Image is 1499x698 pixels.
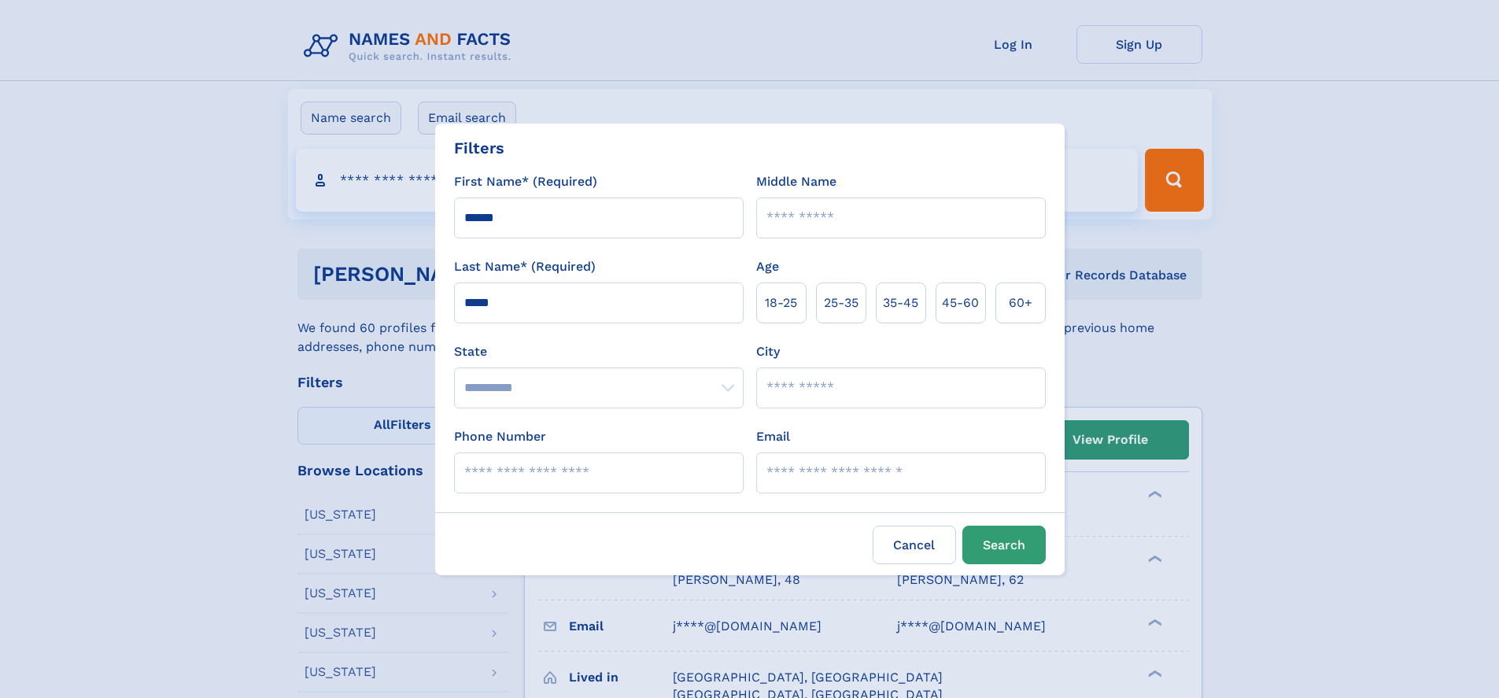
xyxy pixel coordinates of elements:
[454,172,597,191] label: First Name* (Required)
[873,526,956,564] label: Cancel
[756,172,836,191] label: Middle Name
[454,427,546,446] label: Phone Number
[454,136,504,160] div: Filters
[756,257,779,276] label: Age
[756,427,790,446] label: Email
[883,294,918,312] span: 35‑45
[765,294,797,312] span: 18‑25
[454,257,596,276] label: Last Name* (Required)
[1009,294,1032,312] span: 60+
[962,526,1046,564] button: Search
[454,342,744,361] label: State
[756,342,780,361] label: City
[942,294,979,312] span: 45‑60
[824,294,858,312] span: 25‑35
